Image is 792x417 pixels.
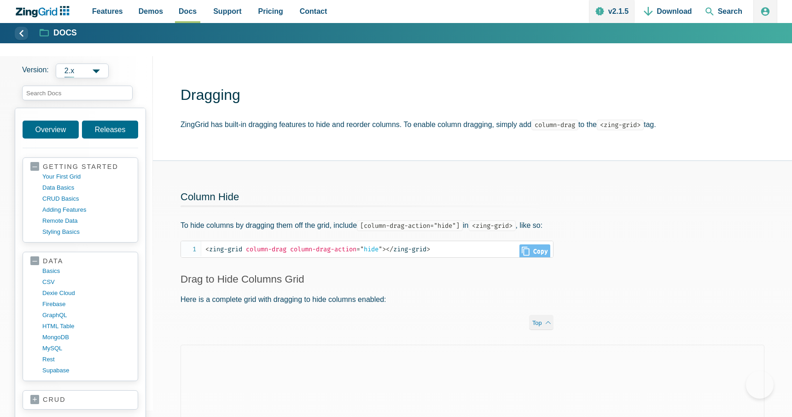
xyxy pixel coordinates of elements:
[22,86,133,100] input: search input
[205,245,209,253] span: <
[246,245,286,253] span: column-drag
[42,321,130,332] a: HTML table
[42,277,130,288] a: CSV
[42,182,130,193] a: data basics
[300,5,327,17] span: Contact
[42,299,130,310] a: firebase
[290,245,356,253] span: column-drag-action
[181,118,777,131] p: ZingGrid has built-in dragging features to hide and reorder columns. To enable column dragging, s...
[426,245,430,253] span: >
[179,5,197,17] span: Docs
[597,120,644,130] code: <zing-grid>
[531,120,578,130] code: column-drag
[42,343,130,354] a: MySQL
[92,5,123,17] span: Features
[42,266,130,277] a: basics
[357,220,463,231] code: [column-drag-action="hide"]
[386,245,393,253] span: </
[22,64,146,78] label: Versions
[53,29,77,37] strong: Docs
[360,245,364,253] span: "
[181,86,777,106] h1: Dragging
[356,245,360,253] span: =
[181,273,304,285] a: Drag to Hide Columns Grid
[258,5,283,17] span: Pricing
[40,28,77,39] a: Docs
[356,245,382,253] span: hide
[42,354,130,365] a: rest
[82,121,138,139] a: Releases
[42,215,130,226] a: remote data
[30,162,130,171] a: getting started
[22,64,49,78] span: Version:
[746,371,774,399] iframe: Help Scout Beacon - Open
[181,191,239,203] a: Column Hide
[15,6,74,17] a: ZingChart Logo. Click to return to the homepage
[42,310,130,321] a: GraphQL
[181,219,553,232] p: To hide columns by dragging them off the grid, include in , like so:
[382,245,386,253] span: >
[42,288,130,299] a: dexie cloud
[30,395,130,405] a: crud
[386,245,426,253] span: zing-grid
[42,332,130,343] a: MongoDB
[205,245,242,253] span: zing-grid
[469,220,516,231] code: <zing-grid>
[42,204,130,215] a: adding features
[30,257,130,266] a: data
[139,5,163,17] span: Demos
[181,293,553,306] p: Here is a complete grid with dragging to hide columns enabled:
[213,5,241,17] span: Support
[23,121,79,139] a: Overview
[42,171,130,182] a: your first grid
[42,365,130,376] a: supabase
[379,245,382,253] span: "
[42,226,130,237] a: styling basics
[42,193,130,204] a: CRUD basics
